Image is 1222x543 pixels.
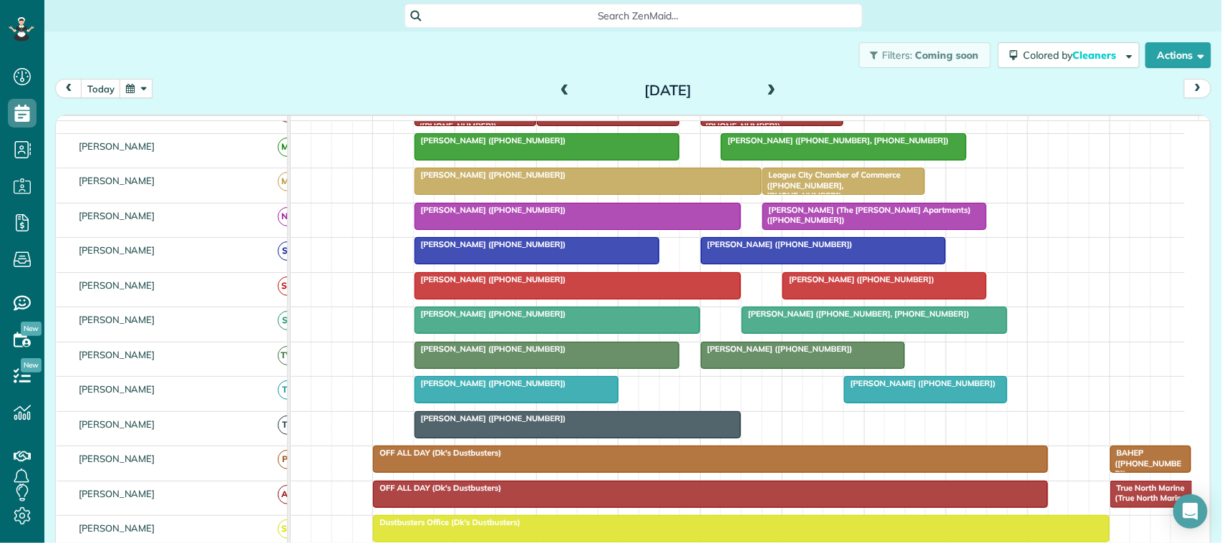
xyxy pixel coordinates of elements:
[414,170,567,180] span: [PERSON_NAME] ([PHONE_NUMBER])
[76,140,158,152] span: [PERSON_NAME]
[414,378,567,388] span: [PERSON_NAME] ([PHONE_NUMBER])
[782,274,935,284] span: [PERSON_NAME] ([PHONE_NUMBER])
[720,135,949,145] span: [PERSON_NAME] ([PHONE_NUMBER], [PHONE_NUMBER])
[865,119,890,130] span: 2pm
[372,483,502,493] span: OFF ALL DAY (Dk's Dustbusters)
[843,378,996,388] span: [PERSON_NAME] ([PHONE_NUMBER])
[1173,494,1208,529] div: Open Intercom Messenger
[915,49,979,62] span: Coming soon
[700,239,853,249] span: [PERSON_NAME] ([PHONE_NUMBER])
[21,322,42,336] span: New
[762,205,971,225] span: [PERSON_NAME] (The [PERSON_NAME] Apartments) ([PHONE_NUMBER])
[414,344,567,354] span: [PERSON_NAME] ([PHONE_NUMBER])
[278,485,297,504] span: AK
[414,413,567,423] span: [PERSON_NAME] ([PHONE_NUMBER])
[278,450,297,469] span: PB
[700,344,853,354] span: [PERSON_NAME] ([PHONE_NUMBER])
[76,349,158,360] span: [PERSON_NAME]
[455,119,482,130] span: 9am
[701,119,732,130] span: 12pm
[278,241,297,261] span: SB
[1023,49,1121,62] span: Colored by
[1184,79,1211,98] button: next
[76,522,158,534] span: [PERSON_NAME]
[291,119,317,130] span: 7am
[1110,483,1190,503] span: True North Marine (True North Marine)
[278,138,297,157] span: MT
[762,170,901,201] span: League City Chamber of Commerce ([PHONE_NUMBER], [PHONE_NUMBER])
[278,380,297,400] span: TP
[1110,448,1182,479] span: BAHEP ([PHONE_NUMBER])
[373,119,399,130] span: 8am
[1145,42,1211,68] button: Actions
[414,274,567,284] span: [PERSON_NAME] ([PHONE_NUMBER])
[414,239,567,249] span: [PERSON_NAME] ([PHONE_NUMBER])
[414,309,567,319] span: [PERSON_NAME] ([PHONE_NUMBER])
[1110,119,1135,130] span: 5pm
[76,279,158,291] span: [PERSON_NAME]
[76,488,158,499] span: [PERSON_NAME]
[76,244,158,256] span: [PERSON_NAME]
[414,205,567,215] span: [PERSON_NAME] ([PHONE_NUMBER])
[278,346,297,365] span: TW
[55,79,82,98] button: prev
[998,42,1140,68] button: Colored byCleaners
[782,119,808,130] span: 1pm
[372,448,502,458] span: OFF ALL DAY (Dk's Dustbusters)
[278,172,297,191] span: MB
[21,358,42,373] span: New
[76,175,158,186] span: [PERSON_NAME]
[1072,49,1118,62] span: Cleaners
[946,119,971,130] span: 3pm
[278,311,297,330] span: SP
[278,207,297,226] span: NN
[278,415,297,435] span: TD
[76,383,158,395] span: [PERSON_NAME]
[76,210,158,221] span: [PERSON_NAME]
[537,119,569,130] span: 10am
[278,277,297,296] span: SM
[76,418,158,430] span: [PERSON_NAME]
[741,309,970,319] span: [PERSON_NAME] ([PHONE_NUMBER], [PHONE_NUMBER])
[883,49,913,62] span: Filters:
[372,517,520,527] span: Dustbusters Office (Dk's Dustbusters)
[76,453,158,464] span: [PERSON_NAME]
[278,519,297,539] span: SH
[619,119,651,130] span: 11am
[578,82,757,98] h2: [DATE]
[76,314,158,325] span: [PERSON_NAME]
[414,135,567,145] span: [PERSON_NAME] ([PHONE_NUMBER])
[81,79,121,98] button: today
[1029,119,1054,130] span: 4pm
